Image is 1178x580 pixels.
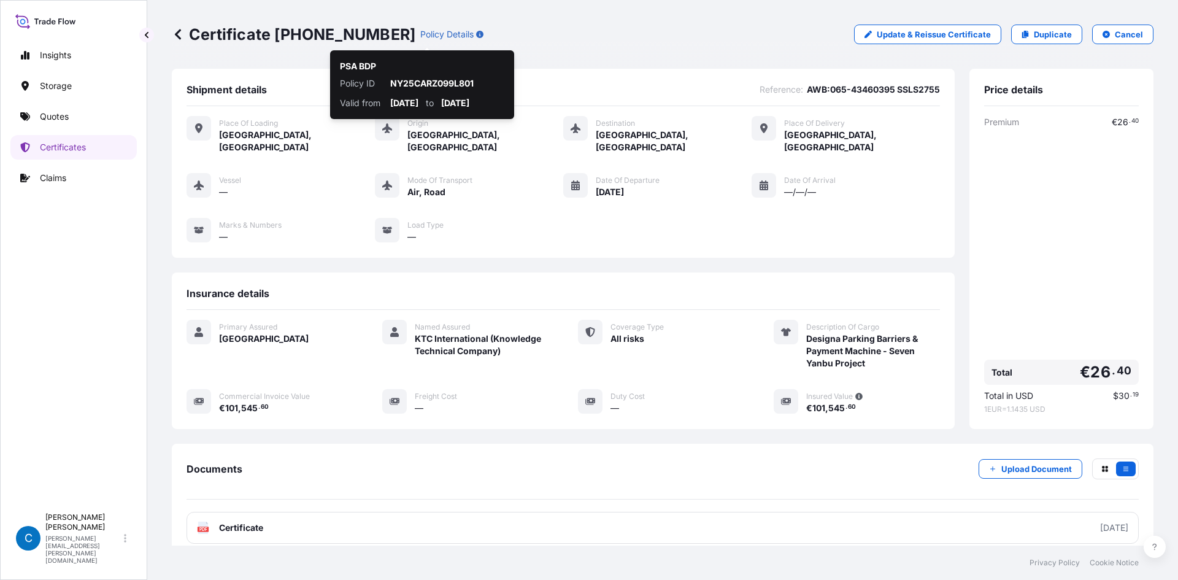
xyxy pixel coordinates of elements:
span: Date of Arrival [784,176,836,185]
p: Certificates [40,141,86,153]
button: Cancel [1092,25,1153,44]
span: Destination [596,118,635,128]
span: [DATE] [596,186,624,198]
p: Storage [40,80,72,92]
p: [PERSON_NAME] [PERSON_NAME] [45,512,121,532]
a: Claims [10,166,137,190]
span: Place of Loading [219,118,278,128]
span: Documents [187,463,242,475]
span: Insured Value [806,392,853,401]
span: [GEOGRAPHIC_DATA], [GEOGRAPHIC_DATA] [784,129,940,153]
span: € [1112,118,1117,126]
span: — [610,402,619,414]
span: Premium [984,116,1019,128]
p: [DATE] [441,97,469,109]
p: Policy Details [420,28,474,41]
span: Price details [984,83,1043,96]
p: [DATE] [390,97,418,109]
p: PSA BDP [340,60,376,72]
span: Commercial Invoice Value [219,392,310,401]
p: Update & Reissue Certificate [877,28,991,41]
span: 1 EUR = 1.1435 USD [984,404,1139,414]
span: Designa Parking Barriers & Payment Machine - Seven Yanbu Project [806,333,940,369]
p: Valid from [340,97,383,109]
a: Insights [10,43,137,68]
span: € [1080,365,1090,380]
span: € [219,404,225,412]
span: — [415,402,423,414]
span: 60 [848,405,856,409]
span: AWB:065-43460395 SSLS2755 [807,83,940,96]
a: PDFCertificate[DATE] [187,512,1139,544]
span: Marks & Numbers [219,220,282,230]
a: Cookie Notice [1090,558,1139,568]
span: Air, Road [407,186,445,198]
span: . [1129,119,1131,123]
span: [GEOGRAPHIC_DATA], [GEOGRAPHIC_DATA] [219,129,375,153]
span: 101 [812,404,825,412]
span: Freight Cost [415,392,457,401]
span: Place of Delivery [784,118,845,128]
span: 60 [261,405,269,409]
span: . [258,405,260,409]
span: Description Of Cargo [806,322,879,332]
span: Origin [407,118,428,128]
p: Claims [40,172,66,184]
span: . [845,405,847,409]
span: Duty Cost [610,392,645,401]
a: Storage [10,74,137,98]
span: . [1130,393,1132,397]
span: 545 [828,404,845,412]
span: Vessel [219,176,241,185]
span: — [219,186,228,198]
span: 30 [1118,392,1130,400]
p: NY25CARZ099L801 [390,77,504,90]
span: , [238,404,241,412]
span: 26 [1090,365,1110,380]
span: , [825,404,828,412]
a: Quotes [10,104,137,129]
a: Privacy Policy [1030,558,1080,568]
span: Shipment details [187,83,267,96]
span: 101 [225,404,238,412]
span: . [1112,367,1115,374]
span: 545 [241,404,258,412]
span: —/—/— [784,186,816,198]
span: All risks [610,333,644,345]
span: Date of Departure [596,176,660,185]
span: Load Type [407,220,444,230]
span: 26 [1117,118,1128,126]
p: Insights [40,49,71,61]
span: $ [1113,392,1118,400]
p: to [426,97,434,109]
text: PDF [199,527,207,532]
span: Primary Assured [219,322,277,332]
span: Certificate [219,522,263,534]
span: Named Assured [415,322,470,332]
a: Duplicate [1011,25,1082,44]
p: [PERSON_NAME][EMAIL_ADDRESS][PERSON_NAME][DOMAIN_NAME] [45,535,121,564]
p: Cancel [1115,28,1143,41]
span: [GEOGRAPHIC_DATA] [219,333,309,345]
span: € [806,404,812,412]
p: Policy ID [340,77,383,90]
span: Mode of Transport [407,176,472,185]
span: Reference : [760,83,803,96]
span: KTC International (Knowledge Technical Company) [415,333,549,357]
span: Total in USD [984,390,1033,402]
span: 40 [1117,367,1131,374]
span: — [219,231,228,243]
span: 19 [1133,393,1139,397]
a: Update & Reissue Certificate [854,25,1001,44]
span: [GEOGRAPHIC_DATA], [GEOGRAPHIC_DATA] [407,129,563,153]
span: — [407,231,416,243]
span: Insurance details [187,287,269,300]
span: Total [991,366,1012,379]
span: C [25,532,33,544]
p: Duplicate [1034,28,1072,41]
a: Certificates [10,135,137,160]
p: Certificate [PHONE_NUMBER] [172,25,415,44]
button: Upload Document [979,459,1082,479]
